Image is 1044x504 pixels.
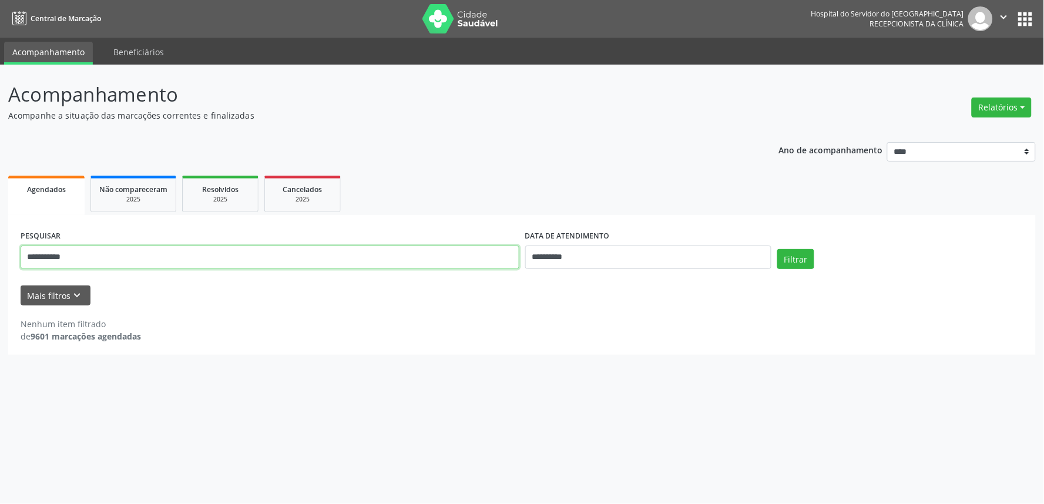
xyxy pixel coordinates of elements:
[972,98,1032,117] button: Relatórios
[968,6,993,31] img: img
[99,195,167,204] div: 2025
[71,289,84,302] i: keyboard_arrow_down
[525,227,610,246] label: DATA DE ATENDIMENTO
[811,9,964,19] div: Hospital do Servidor do [GEOGRAPHIC_DATA]
[105,42,172,62] a: Beneficiários
[27,184,66,194] span: Agendados
[21,227,61,246] label: PESQUISAR
[870,19,964,29] span: Recepcionista da clínica
[777,249,814,269] button: Filtrar
[283,184,323,194] span: Cancelados
[4,42,93,65] a: Acompanhamento
[1015,9,1036,29] button: apps
[993,6,1015,31] button: 
[273,195,332,204] div: 2025
[21,285,90,306] button: Mais filtroskeyboard_arrow_down
[8,9,101,28] a: Central de Marcação
[31,331,141,342] strong: 9601 marcações agendadas
[99,184,167,194] span: Não compareceram
[202,184,239,194] span: Resolvidos
[998,11,1011,23] i: 
[8,109,727,122] p: Acompanhe a situação das marcações correntes e finalizadas
[21,318,141,330] div: Nenhum item filtrado
[779,142,883,157] p: Ano de acompanhamento
[8,80,727,109] p: Acompanhamento
[21,330,141,342] div: de
[31,14,101,23] span: Central de Marcação
[191,195,250,204] div: 2025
